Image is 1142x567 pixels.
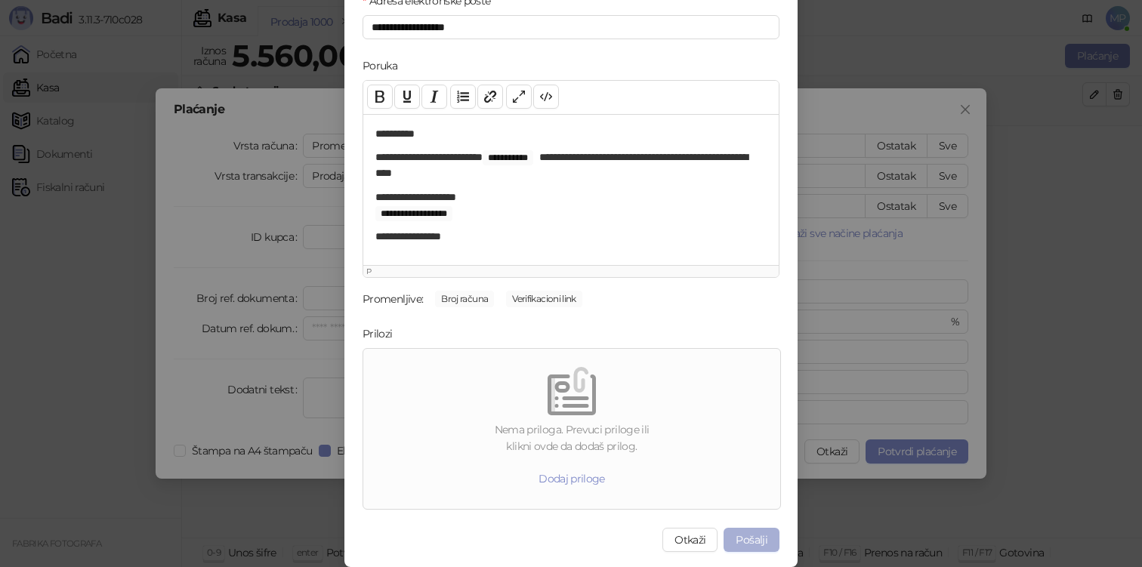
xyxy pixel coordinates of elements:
[506,291,582,307] span: Verifikacioni link
[662,528,718,552] button: Otkaži
[369,421,774,455] div: Nema priloga. Prevuci priloge ili klikni ovde da dodaš prilog.
[369,355,774,503] span: emptyNema priloga. Prevuci priloge iliklikni ovde da dodaš prilog.Dodaj priloge
[367,85,393,109] button: Bold
[533,85,559,109] button: Code view
[477,85,503,109] button: Link
[363,325,402,342] label: Prilozi
[435,291,494,307] span: Broj računa
[421,85,447,109] button: Italic
[526,467,617,491] button: Dodaj priloge
[450,85,476,109] button: List
[363,291,423,307] div: Promenljive:
[724,528,779,552] button: Pošalji
[394,85,420,109] button: Underline
[363,15,779,39] input: Adresa elektronske pošte
[506,85,532,109] button: Full screen
[363,57,407,74] label: Poruka
[366,266,776,277] div: P
[548,367,596,415] img: empty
